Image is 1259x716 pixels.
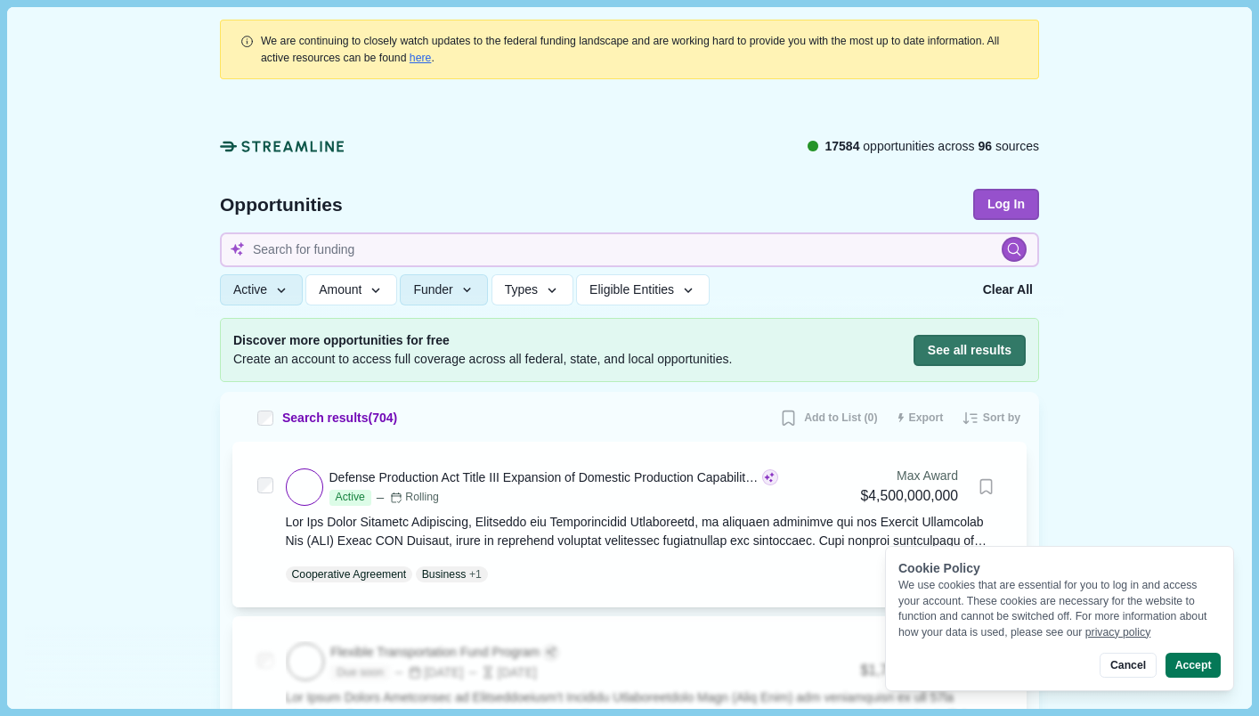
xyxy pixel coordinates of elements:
[469,566,482,582] span: + 1
[390,490,439,506] div: Rolling
[955,404,1027,433] button: Sort by
[286,467,1003,582] a: Defense Production Act Title III Expansion of Domestic Production Capability and CapacityActiveRo...
[233,350,732,369] span: Create an account to access full coverage across all federal, state, and local opportunities.
[330,665,389,681] span: Due soon
[220,274,303,305] button: Active
[422,566,467,582] p: Business
[233,282,267,297] span: Active
[861,641,958,660] div: Max Award
[410,52,432,64] a: here
[286,513,1003,550] div: Lor Ips Dolor Sitametc Adipiscing, Elitseddo eiu Temporincidid Utlaboreetd, ma aliquaen adminimve...
[914,335,1026,366] button: See all results
[329,490,371,506] span: Active
[824,139,859,153] span: 17584
[861,485,958,508] div: $4,500,000,000
[319,282,361,297] span: Amount
[977,274,1039,305] button: Clear All
[292,566,407,582] p: Cooperative Agreement
[979,139,993,153] span: 96
[505,282,538,297] span: Types
[1100,653,1156,678] button: Cancel
[305,274,397,305] button: Amount
[330,643,540,662] div: Flexible Transportation Fund Program
[491,274,573,305] button: Types
[467,663,537,682] div: [DATE]
[890,404,950,433] button: Export results to CSV (250 max)
[576,274,709,305] button: Eligible Entities
[973,189,1039,220] button: Log In
[220,232,1039,267] input: Search for funding
[261,33,1019,66] div: .
[329,468,759,487] div: Defense Production Act Title III Expansion of Domestic Production Capability and Capacity
[898,578,1221,640] div: We use cookies that are essential for you to log in and access your account. These cookies are ne...
[1085,626,1151,639] a: privacy policy
[393,663,463,682] div: [DATE]
[971,471,1002,502] button: Bookmark this grant.
[413,282,452,297] span: Funder
[282,409,397,427] span: Search results ( 704 )
[773,404,883,433] button: Add to List (0)
[898,561,980,575] span: Cookie Policy
[589,282,674,297] span: Eligible Entities
[400,274,488,305] button: Funder
[261,35,999,63] span: We are continuing to closely watch updates to the federal funding landscape and are working hard ...
[1166,653,1221,678] button: Accept
[861,467,958,485] div: Max Award
[233,331,732,350] span: Discover more opportunities for free
[220,195,343,214] span: Opportunities
[861,660,958,682] div: $1,749,752,645
[824,137,1039,156] span: opportunities across sources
